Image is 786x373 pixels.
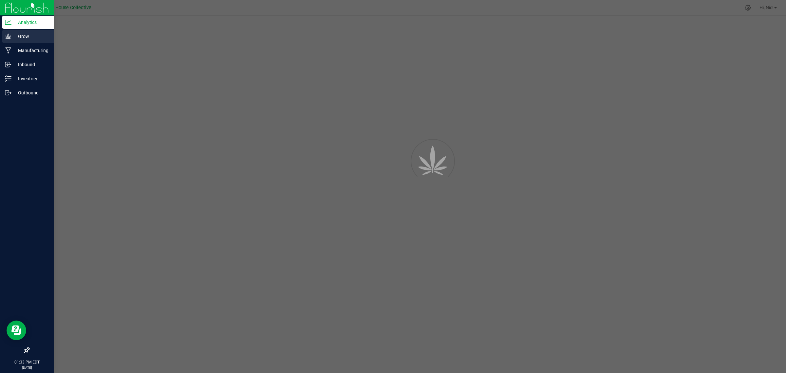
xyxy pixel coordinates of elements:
[5,75,11,82] inline-svg: Inventory
[11,18,51,26] p: Analytics
[5,19,11,26] inline-svg: Analytics
[5,89,11,96] inline-svg: Outbound
[11,89,51,97] p: Outbound
[3,359,51,365] p: 01:33 PM EDT
[7,321,26,340] iframe: Resource center
[5,61,11,68] inline-svg: Inbound
[3,365,51,370] p: [DATE]
[11,47,51,54] p: Manufacturing
[11,75,51,83] p: Inventory
[5,33,11,40] inline-svg: Grow
[11,32,51,40] p: Grow
[11,61,51,69] p: Inbound
[5,47,11,54] inline-svg: Manufacturing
